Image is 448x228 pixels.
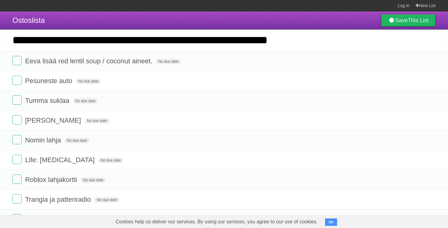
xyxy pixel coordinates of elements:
[81,177,106,183] span: No due date
[25,196,92,203] span: Trangia ja patteriradio
[12,135,22,144] label: Done
[12,214,22,223] label: Done
[73,98,98,104] span: No due date
[98,158,123,163] span: No due date
[156,59,181,64] span: No due date
[12,95,22,105] label: Done
[381,14,436,27] a: SaveThis List
[25,57,154,65] span: Eeva lisää red lentil soup / coconut aineet.
[12,76,22,85] label: Done
[25,156,96,164] span: Life: [MEDICAL_DATA]
[398,155,410,165] label: Star task
[12,16,45,24] span: Ostoslista
[25,176,79,184] span: Roblox lahjakortti
[25,97,71,104] span: Tumma suklaa
[84,118,109,124] span: No due date
[398,135,410,145] label: Star task
[398,56,410,66] label: Star task
[25,116,82,124] span: [PERSON_NAME]
[64,138,89,143] span: No due date
[398,194,410,205] label: Star task
[12,194,22,204] label: Done
[398,175,410,185] label: Star task
[25,136,62,144] span: Nomin lahja
[76,78,101,84] span: No due date
[408,17,429,23] b: This List
[94,197,119,203] span: No due date
[398,115,410,125] label: Star task
[398,214,410,224] label: Star task
[12,175,22,184] label: Done
[398,95,410,106] label: Star task
[325,218,337,226] button: OK
[398,76,410,86] label: Star task
[109,216,324,228] span: Cookies help us deliver our services. By using our services, you agree to our use of cookies.
[25,77,74,85] span: Pesuneste auto
[12,56,22,65] label: Done
[12,155,22,164] label: Done
[12,115,22,125] label: Done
